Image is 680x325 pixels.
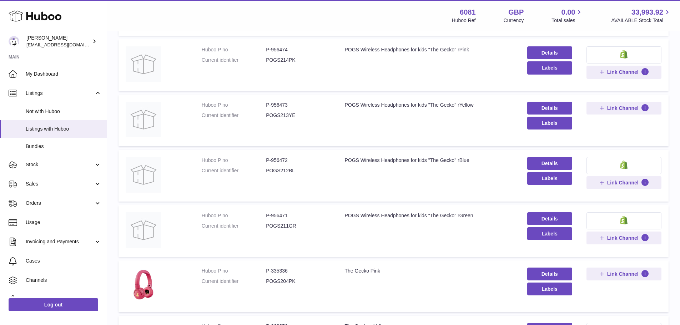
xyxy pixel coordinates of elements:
[620,50,628,59] img: shopify-small.png
[620,161,628,169] img: shopify-small.png
[344,212,513,219] div: POGS Wireless Headphones for kids "The Gecko" rGreen
[607,179,639,186] span: Link Channel
[344,268,513,274] div: The Gecko Pink
[527,283,572,295] button: Labels
[202,212,266,219] dt: Huboo P no
[202,57,266,64] dt: Current identifier
[26,219,101,226] span: Usage
[527,268,572,280] a: Details
[26,143,101,150] span: Bundles
[266,268,330,274] dd: P-335336
[527,172,572,185] button: Labels
[126,102,161,137] img: POGS Wireless Headphones for kids "The Gecko" rYellow
[344,157,513,164] div: POGS Wireless Headphones for kids "The Gecko" rBlue
[26,90,94,97] span: Listings
[561,7,575,17] span: 0.00
[508,7,524,17] strong: GBP
[26,277,101,284] span: Channels
[202,102,266,108] dt: Huboo P no
[9,36,19,47] img: internalAdmin-6081@internal.huboo.com
[586,66,661,78] button: Link Channel
[586,232,661,244] button: Link Channel
[551,7,583,24] a: 0.00 Total sales
[266,167,330,174] dd: POGS212BL
[607,271,639,277] span: Link Channel
[460,7,476,17] strong: 6081
[607,105,639,111] span: Link Channel
[266,278,330,285] dd: POGS204PK
[266,157,330,164] dd: P-956472
[26,161,94,168] span: Stock
[611,7,671,24] a: 33,993.92 AVAILABLE Stock Total
[126,212,161,248] img: POGS Wireless Headphones for kids "The Gecko" rGreen
[26,296,101,303] span: Settings
[266,57,330,64] dd: POGS214PK
[26,42,105,47] span: [EMAIL_ADDRESS][DOMAIN_NAME]
[586,268,661,280] button: Link Channel
[620,216,628,224] img: shopify-small.png
[202,157,266,164] dt: Huboo P no
[551,17,583,24] span: Total sales
[9,298,98,311] a: Log out
[202,46,266,53] dt: Huboo P no
[452,17,476,24] div: Huboo Ref
[527,61,572,74] button: Labels
[202,223,266,229] dt: Current identifier
[26,71,101,77] span: My Dashboard
[26,35,91,48] div: [PERSON_NAME]
[26,126,101,132] span: Listings with Huboo
[527,157,572,170] a: Details
[202,278,266,285] dt: Current identifier
[202,268,266,274] dt: Huboo P no
[527,212,572,225] a: Details
[607,69,639,75] span: Link Channel
[266,212,330,219] dd: P-956471
[266,102,330,108] dd: P-956473
[631,7,663,17] span: 33,993.92
[126,157,161,193] img: POGS Wireless Headphones for kids "The Gecko" rBlue
[126,46,161,82] img: POGS Wireless Headphones for kids "The Gecko" rPink
[527,46,572,59] a: Details
[26,181,94,187] span: Sales
[527,102,572,115] a: Details
[607,235,639,241] span: Link Channel
[202,167,266,174] dt: Current identifier
[527,117,572,130] button: Labels
[126,268,161,303] img: The Gecko Pink
[266,223,330,229] dd: POGS211GR
[344,102,513,108] div: POGS Wireless Headphones for kids "The Gecko" rYellow
[26,200,94,207] span: Orders
[344,46,513,53] div: POGS Wireless Headphones for kids "The Gecko" rPink
[26,258,101,264] span: Cases
[586,176,661,189] button: Link Channel
[611,17,671,24] span: AVAILABLE Stock Total
[266,112,330,119] dd: POGS213YE
[527,227,572,240] button: Labels
[586,102,661,115] button: Link Channel
[266,46,330,53] dd: P-956474
[26,108,101,115] span: Not with Huboo
[26,238,94,245] span: Invoicing and Payments
[202,112,266,119] dt: Current identifier
[504,17,524,24] div: Currency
